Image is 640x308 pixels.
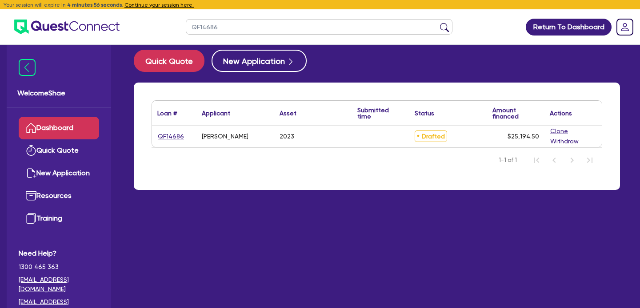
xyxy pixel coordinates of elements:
a: Training [19,207,99,230]
button: Clone [550,126,568,136]
a: Quick Quote [134,50,212,72]
button: Next Page [563,151,581,169]
a: Quick Quote [19,139,99,162]
div: Asset [280,110,296,116]
div: Actions [550,110,572,116]
a: Dropdown toggle [613,16,636,39]
span: 1-1 of 1 [499,156,517,165]
button: Previous Page [545,151,563,169]
a: Resources [19,185,99,207]
a: QF14686 [157,131,184,142]
button: First Page [528,151,545,169]
div: Applicant [202,110,230,116]
img: icon-menu-close [19,59,36,76]
span: $25,194.50 [508,133,539,140]
img: new-application [26,168,36,178]
button: Last Page [581,151,599,169]
button: Quick Quote [134,50,204,72]
span: 4 minutes 56 seconds [67,2,122,8]
img: quest-connect-logo-blue [14,20,120,34]
a: New Application [19,162,99,185]
div: Status [415,110,434,116]
span: Welcome Shae [17,88,100,99]
img: resources [26,190,36,201]
div: Submitted time [357,107,396,119]
span: Need Help? [19,248,99,259]
div: 2023 [280,133,294,140]
span: 1300 465 363 [19,262,99,272]
img: quick-quote [26,145,36,156]
span: Drafted [415,130,447,142]
div: Amount financed [492,107,539,119]
button: New Application [212,50,307,72]
a: Return To Dashboard [526,19,612,36]
img: training [26,213,36,224]
div: [PERSON_NAME] [202,133,248,140]
button: Withdraw [550,136,579,146]
button: Continue your session here. [124,1,194,9]
a: Dashboard [19,117,99,139]
input: Search by name, application ID or mobile number... [186,19,452,35]
a: [EMAIL_ADDRESS][DOMAIN_NAME] [19,275,99,294]
div: Loan # [157,110,177,116]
